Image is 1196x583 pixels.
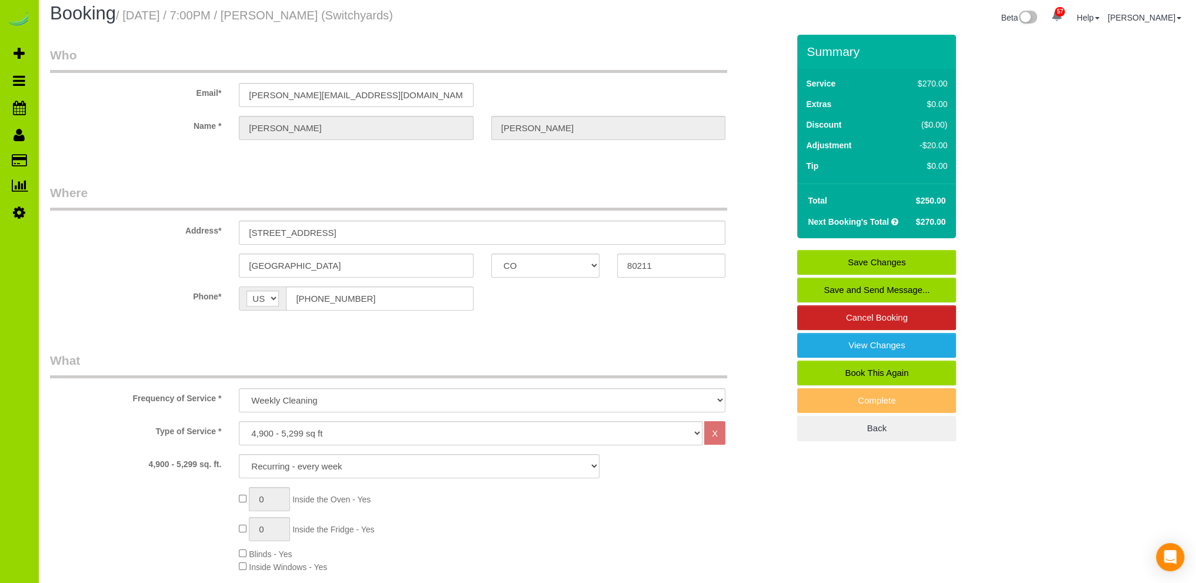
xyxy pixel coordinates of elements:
span: $270.00 [916,217,946,226]
input: City* [239,254,473,278]
div: ($0.00) [893,119,948,131]
span: Inside Windows - Yes [249,562,327,572]
legend: Who [50,46,727,73]
a: Save and Send Message... [797,278,956,302]
label: Frequency of Service * [41,388,230,404]
input: Email* [239,83,473,107]
input: Last Name* [491,116,725,140]
label: Tip [806,160,818,172]
a: Back [797,416,956,441]
label: Email* [41,83,230,99]
a: Beta [1001,13,1038,22]
div: -$20.00 [893,139,948,151]
a: Cancel Booking [797,305,956,330]
div: $0.00 [893,98,948,110]
label: Name * [41,116,230,132]
span: 57 [1055,7,1065,16]
a: 57 [1045,4,1068,29]
a: [PERSON_NAME] [1108,13,1181,22]
strong: Next Booking's Total [808,217,889,226]
img: Automaid Logo [7,12,31,28]
div: $270.00 [893,78,948,89]
label: Service [806,78,835,89]
h3: Summary [807,45,950,58]
label: 4,900 - 5,299 sq. ft. [41,454,230,470]
strong: Total [808,196,827,205]
label: Extras [806,98,831,110]
label: Discount [806,119,841,131]
div: Open Intercom Messenger [1156,543,1184,571]
label: Type of Service * [41,421,230,437]
a: View Changes [797,333,956,358]
img: New interface [1018,11,1037,26]
span: $250.00 [916,196,946,205]
span: Inside the Fridge - Yes [292,525,374,534]
legend: What [50,352,727,378]
legend: Where [50,184,727,211]
input: First Name* [239,116,473,140]
a: Book This Again [797,361,956,385]
input: Zip Code* [617,254,725,278]
label: Phone* [41,286,230,302]
input: Phone* [286,286,473,311]
label: Address* [41,221,230,236]
small: / [DATE] / 7:00PM / [PERSON_NAME] (Switchyards) [116,9,393,22]
span: Blinds - Yes [249,549,292,559]
div: $0.00 [893,160,948,172]
a: Save Changes [797,250,956,275]
a: Help [1077,13,1100,22]
span: Inside the Oven - Yes [292,495,371,504]
span: Booking [50,3,116,24]
label: Adjustment [806,139,851,151]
